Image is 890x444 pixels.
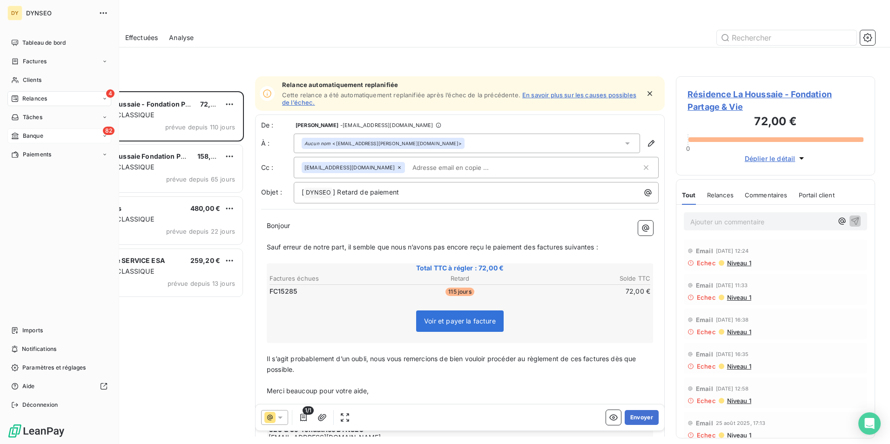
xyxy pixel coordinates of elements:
span: Echec [697,431,716,439]
span: Paramètres et réglages [22,363,86,372]
a: En savoir plus sur les causes possibles de l’échec. [282,91,636,106]
span: 1/1 [303,406,314,415]
span: Déplier le détail [745,154,796,163]
button: Déplier le détail [742,153,809,164]
span: Aide [22,382,35,390]
span: 115 jours [445,288,474,296]
span: 4 [106,89,115,98]
span: Commentaires [745,191,788,199]
span: Echec [697,397,716,404]
span: Relances [22,94,47,103]
span: prévue depuis 110 jours [165,123,235,131]
span: Résidence La Houssaie - Fondation Partage & Vie [688,88,863,113]
span: [DATE] 12:24 [716,248,749,254]
span: Relance automatiquement replanifiée [282,81,640,88]
img: Logo LeanPay [7,424,65,438]
th: Retard [397,274,523,283]
div: <[EMAIL_ADDRESS][PERSON_NAME][DOMAIN_NAME]> [304,140,462,147]
span: Cette relance a été automatiquement replanifiée après l’échec de la précédente. [282,91,520,99]
span: Déconnexion [22,401,58,409]
span: Merci beaucoup pour votre aide, [267,387,369,395]
th: Factures échues [269,274,396,283]
span: Objet : [261,188,282,196]
span: Factures [23,57,47,66]
span: [DATE] 11:33 [716,283,748,288]
span: Effectuées [125,33,158,42]
span: prévue depuis 13 jours [168,280,235,287]
span: Email [696,350,713,358]
span: Résidence La Houssaie - Fondation Partage & Vie [66,100,224,108]
label: À : [261,139,294,148]
span: FC15285 [270,287,297,296]
span: 82 [103,127,115,135]
span: Echec [697,328,716,336]
span: Portail client [799,191,835,199]
span: Tableau de bord [22,39,66,47]
h3: 72,00 € [688,113,863,132]
a: Aide [7,379,111,394]
span: Niveau 1 [726,328,751,336]
span: Tâches [23,113,42,121]
input: Rechercher [717,30,856,45]
span: 25 août 2025, 17:13 [716,420,766,426]
span: Total TTC à régler : 72,00 € [268,263,652,273]
span: Email [696,316,713,323]
span: prévue depuis 65 jours [166,175,235,183]
span: ] Retard de paiement [333,188,399,196]
span: 158,40 € [197,152,226,160]
span: [DATE] 16:35 [716,351,749,357]
span: [PERSON_NAME] [296,122,338,128]
label: Cc : [261,163,294,172]
span: [EMAIL_ADDRESS][DOMAIN_NAME] [304,165,395,170]
span: Bonjour [267,222,290,229]
span: Tout [682,191,696,199]
span: Niveau 1 [726,294,751,301]
span: Imports [22,326,43,335]
span: Niveau 1 [726,259,751,267]
span: Résidence La Houssaie Fondation Partage & Vie [66,152,219,160]
span: Banque [23,132,43,140]
span: Email [696,247,713,255]
div: grid [45,91,244,444]
span: Email [696,282,713,289]
div: Open Intercom Messenger [858,412,881,435]
div: DY [7,6,22,20]
span: Voir et payer la facture [424,317,496,325]
span: Echec [697,259,716,267]
span: Niveau 1 [726,397,751,404]
span: 480,00 € [190,204,220,212]
span: [DATE] 12:58 [716,386,749,391]
span: 0 [686,145,690,152]
span: [DATE] 16:38 [716,317,749,323]
span: Paiements [23,150,51,159]
span: Niveau 1 [726,431,751,439]
span: De : [261,121,294,130]
span: Email [696,385,713,392]
span: Echec [697,363,716,370]
span: Sauf erreur de notre part, il semble que nous n’avons pas encore reçu le paiement des factures su... [267,243,598,251]
span: 259,20 € [190,256,220,264]
td: 72,00 € [524,286,651,296]
button: Envoyer [625,410,659,425]
span: - [EMAIL_ADDRESS][DOMAIN_NAME] [340,122,433,128]
span: Niveau 1 [726,363,751,370]
span: Notifications [22,345,56,353]
span: DYNSEO [26,9,93,17]
span: 72,00 € [200,100,225,108]
span: Email [696,419,713,427]
span: Echec [697,294,716,301]
em: Aucun nom [304,140,330,147]
input: Adresse email en copie ... [409,161,516,175]
span: Il s’agit probablement d’un oubli, nous vous remercions de bien vouloir procéder au règlement de ... [267,355,638,373]
span: prévue depuis 22 jours [166,228,235,235]
span: Analyse [169,33,194,42]
span: Relances [707,191,734,199]
th: Solde TTC [524,274,651,283]
span: [ [302,188,304,196]
span: Clients [23,76,41,84]
span: DYNSEO [304,188,332,198]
